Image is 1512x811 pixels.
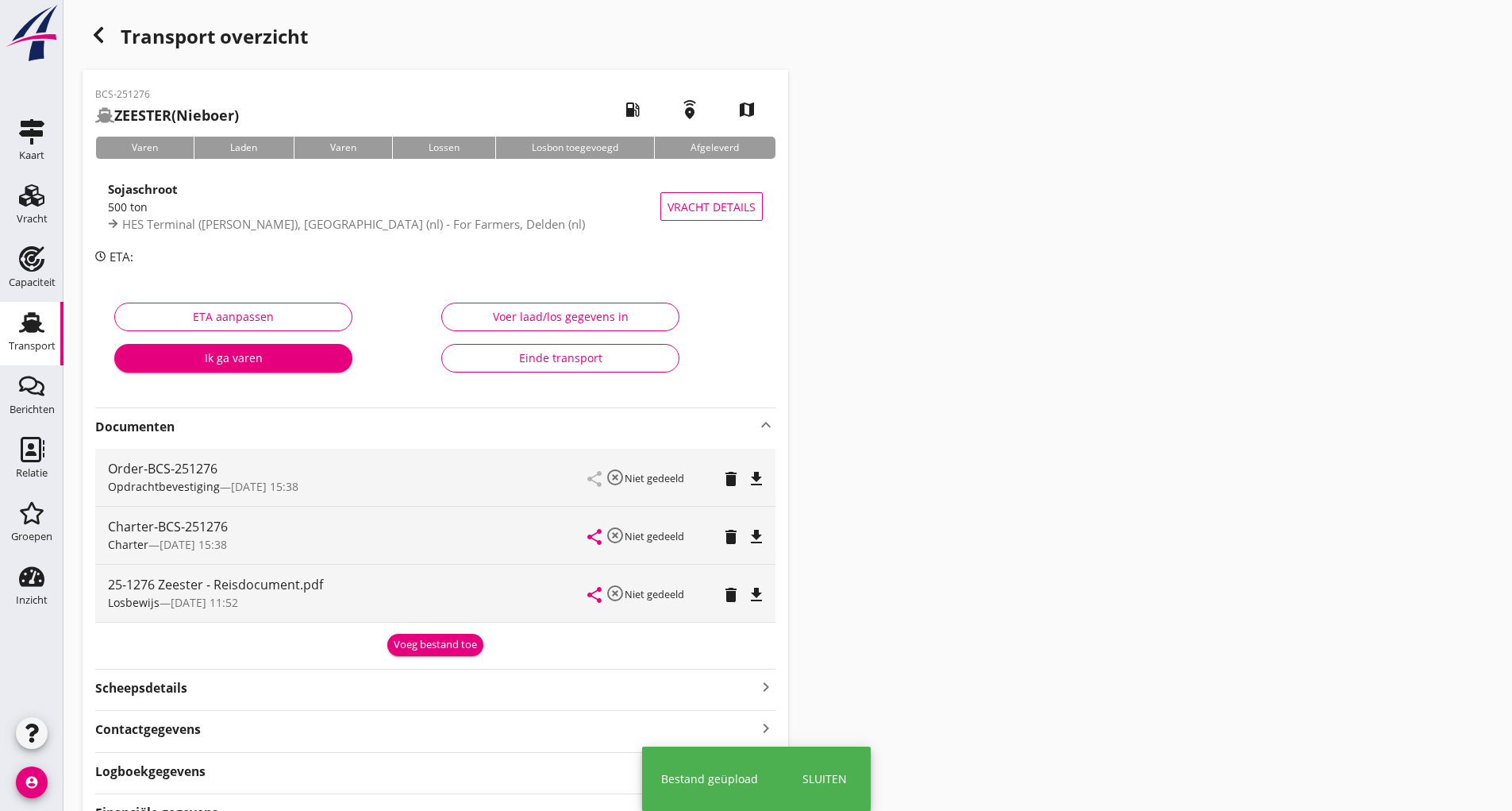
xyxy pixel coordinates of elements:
div: Laden [194,137,293,159]
i: account_circle [16,767,48,798]
button: Vracht details [660,192,763,221]
div: Lossen [392,137,495,159]
div: Order-BCS-251276 [108,459,588,478]
strong: Logboekgegevens [95,763,206,781]
strong: Documenten [95,418,756,436]
i: map [725,87,769,132]
div: Capaciteit [9,277,56,288]
div: ETA aanpassen [128,308,339,325]
span: [DATE] 11:52 [171,595,238,610]
div: Afgeleverd [654,137,775,159]
button: Ik ga varen [114,344,352,373]
i: file_download [747,469,766,489]
span: Opdrachtbevestiging [108,479,220,494]
i: delete [721,469,741,489]
div: 500 ton [108,199,660,215]
h2: (Nieboer) [95,105,239,126]
span: Vracht details [668,199,756,215]
i: local_gas_station [610,87,655,132]
div: Relatie [16,468,48,478]
span: ETA: [110,249,133,265]
div: Charter-BCS-251276 [108,517,588,536]
strong: Sojaschroot [108,181,178,197]
span: [DATE] 15:38 [231,479,298,494]
div: — [108,536,588,553]
i: keyboard_arrow_right [756,676,775,697]
div: Voeg bestand toe [394,637,477,653]
div: Inzicht [16,595,48,605]
a: Sojaschroot500 tonHES Terminal ([PERSON_NAME]), [GEOGRAPHIC_DATA] (nl) - For Farmers, Delden (nl)... [95,172,775,241]
div: Bestand geüpload [661,770,758,787]
div: Varen [294,137,392,159]
i: keyboard_arrow_right [756,717,775,739]
i: highlight_off [606,526,625,545]
div: 25-1276 Zeester - Reisdocument.pdf [108,575,588,594]
strong: Contactgegevens [95,720,201,739]
small: Niet gedeeld [625,529,684,543]
i: file_download [747,585,766,604]
i: highlight_off [606,584,625,603]
strong: ZEESTER [114,106,171,125]
div: Ik ga varen [127,350,340,366]
span: Charter [108,537,148,552]
div: Losbon toegevoegd [495,137,654,159]
i: share [585,585,604,604]
small: Niet gedeeld [625,471,684,485]
small: Niet gedeeld [625,587,684,601]
div: Varen [95,137,194,159]
p: BCS-251276 [95,87,239,102]
i: delete [721,585,741,604]
div: Einde transport [455,350,666,366]
i: keyboard_arrow_up [756,415,775,434]
div: Kaart [19,150,44,160]
span: [DATE] 15:38 [160,537,227,552]
button: Voeg bestand toe [387,634,483,656]
div: Groepen [11,531,52,542]
i: share [585,527,604,546]
div: — [108,594,588,611]
button: Voer laad/los gegevens in [441,303,679,331]
i: file_download [747,527,766,546]
i: delete [721,527,741,546]
i: highlight_off [606,468,625,487]
div: Sluiten [802,770,847,787]
img: logo-small.a267ee39.svg [3,4,60,63]
button: ETA aanpassen [114,303,352,331]
div: Transport overzicht [83,19,788,57]
strong: Scheepsdetails [95,679,187,697]
div: Transport [9,341,56,351]
i: emergency_share [668,87,712,132]
div: — [108,478,588,495]
div: Voer laad/los gegevens in [455,308,666,325]
button: Sluiten [798,766,852,792]
div: Vracht [17,214,48,224]
span: Losbewijs [108,595,160,610]
span: HES Terminal ([PERSON_NAME]), [GEOGRAPHIC_DATA] (nl) - For Farmers, Delden (nl) [122,216,585,232]
button: Einde transport [441,344,679,373]
div: Berichten [10,404,55,415]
